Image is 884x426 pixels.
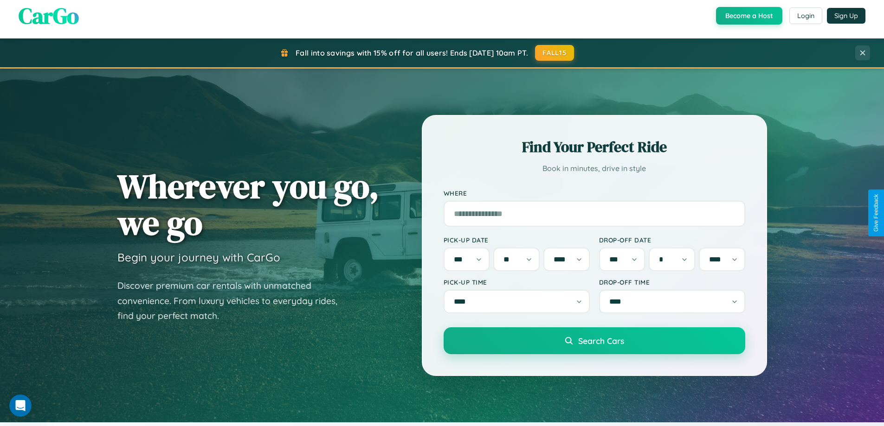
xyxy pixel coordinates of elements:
button: Become a Host [716,7,782,25]
label: Drop-off Time [599,278,745,286]
button: Search Cars [444,327,745,354]
label: Pick-up Date [444,236,590,244]
button: FALL15 [535,45,574,61]
p: Book in minutes, drive in style [444,162,745,175]
div: Give Feedback [873,194,879,232]
span: CarGo [19,0,79,31]
label: Where [444,189,745,197]
span: Search Cars [578,336,624,346]
iframe: Intercom live chat [9,394,32,417]
label: Pick-up Time [444,278,590,286]
h2: Find Your Perfect Ride [444,137,745,157]
h1: Wherever you go, we go [117,168,379,241]
span: Fall into savings with 15% off for all users! Ends [DATE] 10am PT. [296,48,528,57]
p: Discover premium car rentals with unmatched convenience. From luxury vehicles to everyday rides, ... [117,278,349,324]
button: Sign Up [827,8,865,24]
button: Login [789,7,822,24]
h3: Begin your journey with CarGo [117,250,280,264]
label: Drop-off Date [599,236,745,244]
